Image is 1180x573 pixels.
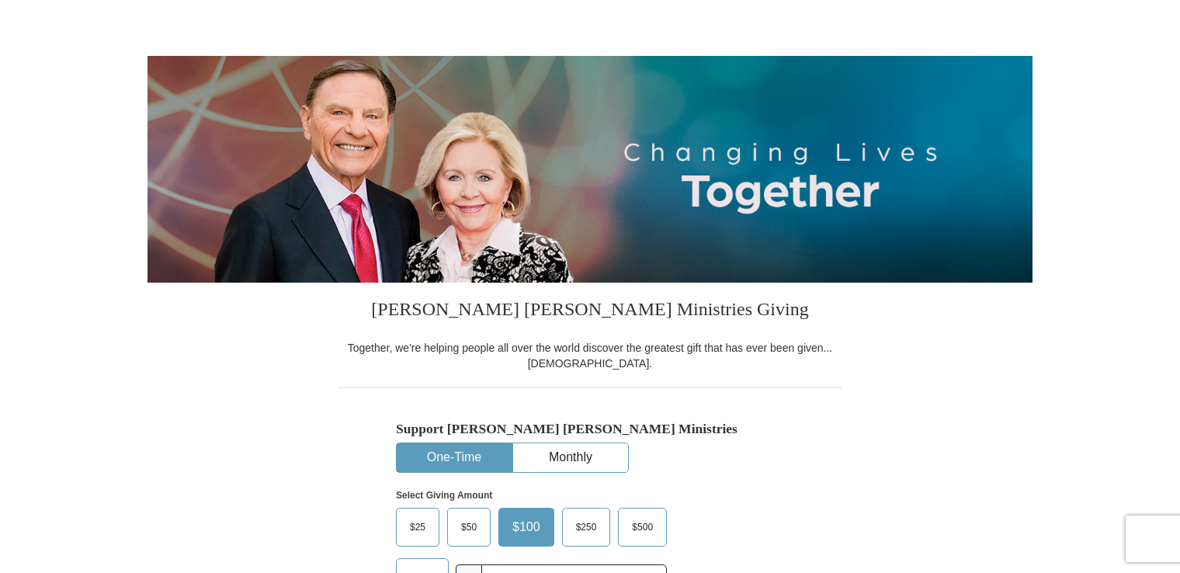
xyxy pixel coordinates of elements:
[505,516,548,539] span: $100
[396,490,492,501] strong: Select Giving Amount
[402,516,433,539] span: $25
[453,516,484,539] span: $50
[396,421,784,437] h5: Support [PERSON_NAME] [PERSON_NAME] Ministries
[568,516,605,539] span: $250
[397,443,512,472] button: One-Time
[338,340,842,371] div: Together, we're helping people all over the world discover the greatest gift that has ever been g...
[624,516,661,539] span: $500
[338,283,842,340] h3: [PERSON_NAME] [PERSON_NAME] Ministries Giving
[513,443,628,472] button: Monthly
